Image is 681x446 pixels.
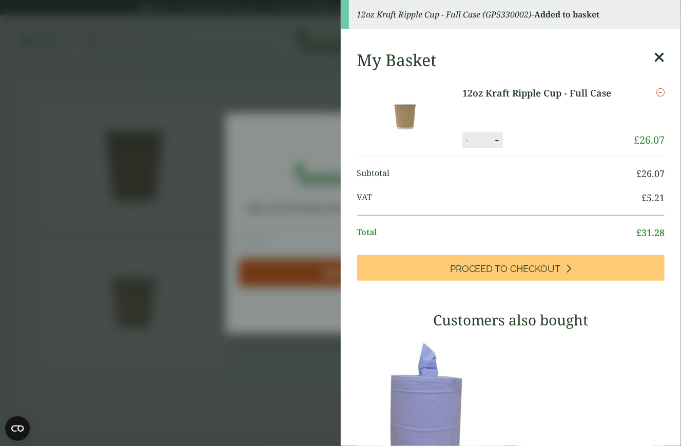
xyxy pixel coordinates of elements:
h3: Customers also bought [357,312,665,329]
span: £ [636,167,641,180]
span: £ [641,191,647,204]
strong: Added to basket [535,9,600,20]
button: Open CMP widget [5,416,30,441]
span: Proceed to Checkout [450,263,561,275]
bdi: 5.21 [641,191,665,204]
bdi: 31.28 [636,226,665,239]
button: - [463,136,471,145]
span: £ [634,133,639,147]
em: 12oz Kraft Ripple Cup - Full Case (GP5330002) [357,9,532,20]
bdi: 26.07 [636,167,665,180]
span: VAT [357,191,642,205]
a: Remove this item [656,86,665,99]
span: Subtotal [357,167,637,181]
span: £ [636,226,641,239]
span: Total [357,226,637,240]
button: + [492,136,502,145]
a: 12oz Kraft Ripple Cup - Full Case [462,86,622,100]
a: Proceed to Checkout [357,255,665,281]
img: 12oz Kraft Ripple Cup-Full Case of-0 [359,86,452,148]
h2: My Basket [357,50,437,70]
bdi: 26.07 [634,133,665,147]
